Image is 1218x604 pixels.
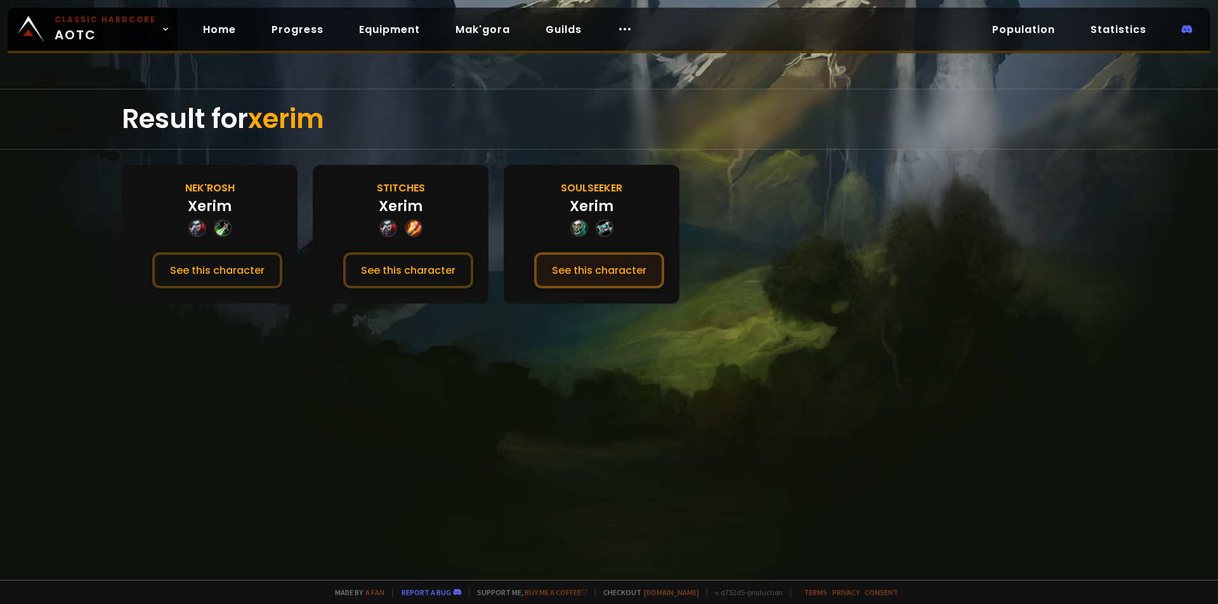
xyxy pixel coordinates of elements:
a: [DOMAIN_NAME] [644,588,699,597]
button: See this character [534,252,664,288]
a: Consent [865,588,898,597]
a: Home [193,16,246,42]
div: Stitches [377,180,425,196]
div: Xerim [570,196,613,217]
button: See this character [343,252,473,288]
a: Population [982,16,1065,42]
a: a fan [365,588,384,597]
a: Guilds [535,16,592,42]
a: Report a bug [402,588,451,597]
span: xerim [248,100,324,138]
div: Xerim [188,196,232,217]
span: Support me, [469,588,587,597]
a: Terms [804,588,827,597]
a: Classic HardcoreAOTC [8,8,178,51]
small: Classic Hardcore [55,14,156,25]
div: Nek'Rosh [185,180,235,196]
a: Buy me a coffee [525,588,587,597]
div: Result for [122,89,1096,149]
a: Mak'gora [445,16,520,42]
a: Progress [261,16,334,42]
span: AOTC [55,14,156,44]
div: Xerim [379,196,422,217]
span: Checkout [595,588,699,597]
a: Statistics [1080,16,1156,42]
span: v. d752d5 - production [707,588,783,597]
a: Privacy [832,588,860,597]
button: See this character [152,252,282,288]
div: Soulseeker [561,180,622,196]
span: Made by [327,588,384,597]
a: Equipment [349,16,430,42]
